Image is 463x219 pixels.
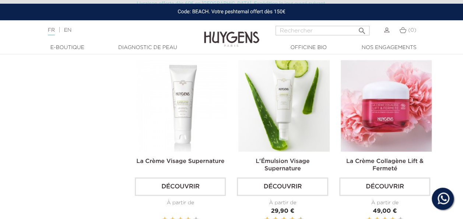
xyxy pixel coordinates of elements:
div: | [44,26,187,35]
span: (0) [408,28,416,33]
div: À partir de [135,199,226,207]
span: 29,90 € [271,208,294,214]
img: Huygens [204,20,259,48]
img: La Crème Collagène Lift & Fermeté [341,60,432,151]
a: EN [64,28,71,33]
a: Découvrir [135,177,226,196]
div: À partir de [339,199,430,207]
input: Rechercher [276,26,369,35]
a: FR [48,28,55,35]
i:  [358,24,366,33]
a: Officine Bio [272,44,346,52]
a: La Crème Visage Supernature [136,159,224,164]
a: La Crème Collagène Lift & Fermeté [346,159,424,172]
img: L'Émulsion Visage Supernature [238,60,329,151]
a: Découvrir [237,177,328,196]
button:  [355,24,369,34]
a: Diagnostic de peau [111,44,185,52]
a: Découvrir [339,177,430,196]
a: Nos engagements [352,44,426,52]
a: L'Émulsion Visage Supernature [256,159,309,172]
span: 49,00 € [373,208,397,214]
div: À partir de [237,199,328,207]
a: E-Boutique [31,44,104,52]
